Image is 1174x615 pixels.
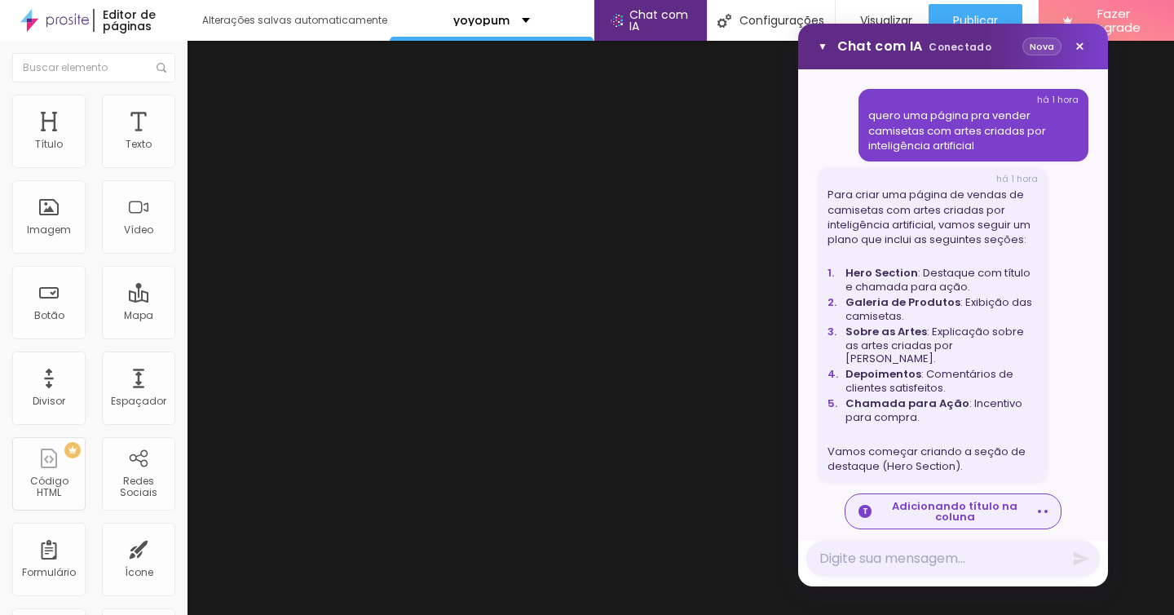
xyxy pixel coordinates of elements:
div: Divisor [33,396,65,407]
div: Para criar uma página de vendas de camisetas com artes criadas por inteligência artificial, vamos... [828,188,1038,247]
div: T [858,505,872,518]
div: Alterações salvas automaticamente [202,15,390,25]
div: Título [35,139,63,150]
span: Conectado [929,40,991,54]
img: Icone [717,14,731,28]
div: Ícone [125,567,153,578]
li: : Incentivo para compra. [841,397,1038,425]
div: quero uma página pra vender camisetas com artes criadas por inteligência artificial [868,108,1079,153]
button: Enviar mensagem [1072,550,1090,568]
span: há 1 hora [1037,93,1079,106]
button: Publicar [929,4,1022,37]
div: Espaçador [111,396,166,407]
strong: Sobre as Artes [845,324,927,339]
span: Chat com IA [837,40,991,53]
button: × [1068,35,1092,58]
li: : Exibição das camisetas. [841,296,1038,324]
input: Buscar elemento [12,53,175,82]
li: : Comentários de clientes satisfeitos. [841,368,1038,396]
strong: Depoimentos [845,366,921,382]
p: yoyopum [453,15,510,26]
strong: Hero Section [845,265,918,281]
div: Vídeo [124,224,153,236]
span: Fazer Upgrade [1079,7,1150,35]
strong: Galeria de Produtos [845,294,960,310]
textarea: Mensagem [806,541,1100,577]
div: Imagem [27,224,71,236]
button: Visualizar [836,4,929,37]
img: AI [611,14,622,27]
li: : Destaque com título e chamada para ação. [841,267,1038,294]
button: Nova [1022,38,1061,56]
strong: Chamada para Ação [845,396,969,411]
span: Publicar [953,14,998,27]
div: Formulário [22,567,76,578]
span: Visualizar [860,14,912,27]
span: há 1 hora [996,172,1038,185]
div: Mapa [124,310,153,321]
div: Texto [126,139,152,150]
iframe: Editor [188,41,1174,615]
div: Redes Sociais [106,476,170,499]
div: Código HTML [16,476,81,499]
div: Vamos começar criando a seção de destaque (Hero Section). [828,445,1038,474]
div: Botão [34,310,64,321]
img: Icone [157,63,166,73]
li: : Explicação sobre as artes criadas por [PERSON_NAME]. [841,325,1038,367]
span: Adicionando título na coluna [878,501,1031,522]
span: Chat com IA [629,9,691,32]
div: Editor de páginas [93,9,187,32]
